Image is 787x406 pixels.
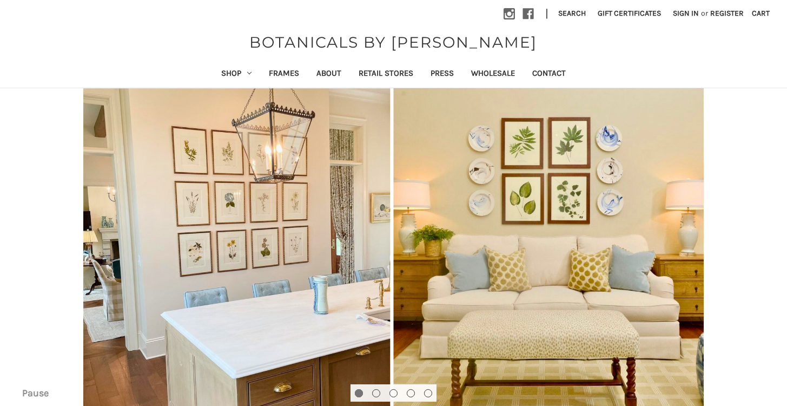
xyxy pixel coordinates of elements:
[524,61,574,88] a: Contact
[260,61,308,88] a: Frames
[541,5,552,23] li: |
[462,61,524,88] a: Wholesale
[407,389,415,397] button: Go to slide 4 of 5
[389,389,398,397] button: Go to slide 3 of 5
[424,389,432,397] button: Go to slide 5 of 5
[752,9,770,18] span: Cart
[213,61,260,88] a: Shop
[308,61,350,88] a: About
[14,384,57,402] button: Pause carousel
[700,8,709,19] span: or
[422,61,462,88] a: Press
[244,31,543,54] a: BOTANICALS BY [PERSON_NAME]
[372,389,380,397] button: Go to slide 2 of 5
[355,389,363,397] button: Go to slide 1 of 5, active
[350,61,422,88] a: Retail Stores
